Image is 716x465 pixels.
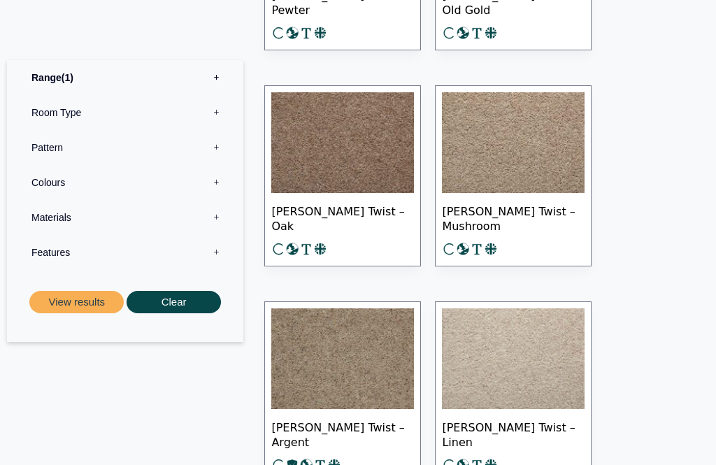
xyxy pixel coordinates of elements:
[17,59,233,94] label: Range
[17,199,233,234] label: Materials
[442,409,585,458] span: [PERSON_NAME] Twist – Linen
[442,92,585,193] img: Tomkinson Twist - Mushroom
[29,290,124,313] button: View results
[442,193,585,242] span: [PERSON_NAME] Twist – Mushroom
[442,308,585,409] img: Tomkinson Twist - Linen
[62,71,73,83] span: 1
[271,409,414,458] span: [PERSON_NAME] Twist – Argent
[17,234,233,269] label: Features
[271,92,414,193] img: Tomkinson Twist - Oak
[17,94,233,129] label: Room Type
[17,129,233,164] label: Pattern
[17,164,233,199] label: Colours
[127,290,221,313] button: Clear
[264,85,421,266] a: [PERSON_NAME] Twist – Oak
[435,85,592,266] a: [PERSON_NAME] Twist – Mushroom
[271,193,414,242] span: [PERSON_NAME] Twist – Oak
